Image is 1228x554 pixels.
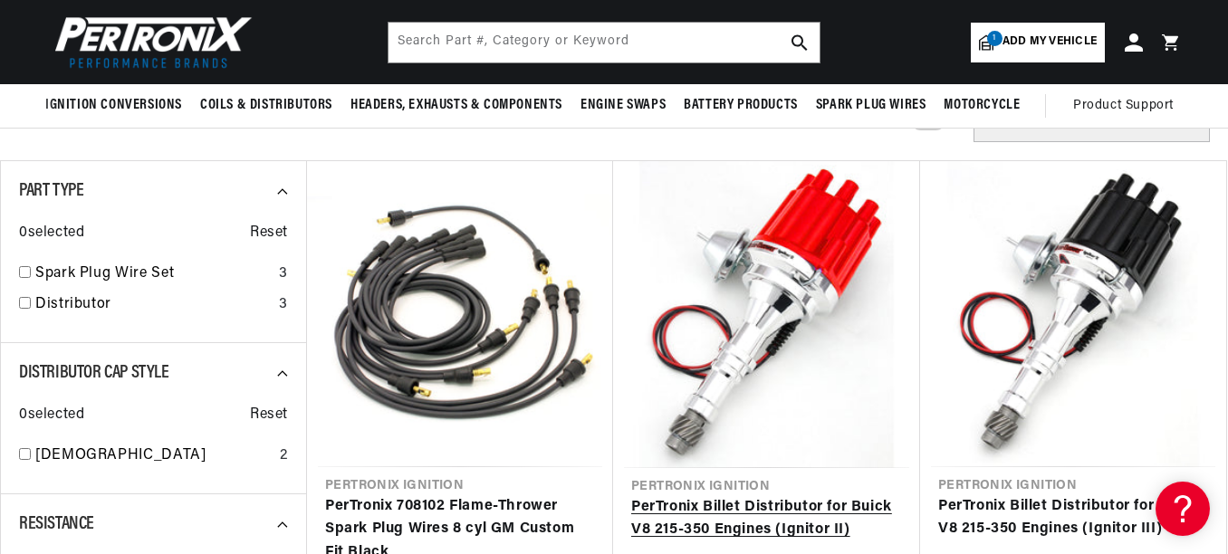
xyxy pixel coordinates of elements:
[19,182,83,200] span: Part Type
[191,84,341,127] summary: Coils & Distributors
[580,96,666,115] span: Engine Swaps
[1003,33,1097,51] span: Add my vehicle
[280,444,288,468] div: 2
[944,96,1020,115] span: Motorcycle
[35,444,273,468] a: [DEMOGRAPHIC_DATA]
[631,496,902,542] a: PerTronix Billet Distributor for Buick V8 215-350 Engines (Ignitor II)
[341,84,571,127] summary: Headers, Exhausts & Components
[19,515,94,533] span: Resistance
[279,263,288,286] div: 3
[35,293,272,317] a: Distributor
[675,84,807,127] summary: Battery Products
[1073,96,1174,116] span: Product Support
[250,404,288,427] span: Reset
[987,31,1003,46] span: 1
[19,404,84,427] span: 0 selected
[389,23,820,62] input: Search Part #, Category or Keyword
[935,84,1029,127] summary: Motorcycle
[571,84,675,127] summary: Engine Swaps
[684,96,798,115] span: Battery Products
[938,495,1208,541] a: PerTronix Billet Distributor for Buick V8 215-350 Engines (Ignitor III)
[279,293,288,317] div: 3
[35,263,272,286] a: Spark Plug Wire Set
[45,84,191,127] summary: Ignition Conversions
[45,11,254,73] img: Pertronix
[807,84,935,127] summary: Spark Plug Wires
[1073,84,1183,128] summary: Product Support
[45,96,182,115] span: Ignition Conversions
[816,96,926,115] span: Spark Plug Wires
[19,222,84,245] span: 0 selected
[19,364,169,382] span: Distributor Cap Style
[971,23,1105,62] a: 1Add my vehicle
[350,96,562,115] span: Headers, Exhausts & Components
[250,222,288,245] span: Reset
[200,96,332,115] span: Coils & Distributors
[780,23,820,62] button: search button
